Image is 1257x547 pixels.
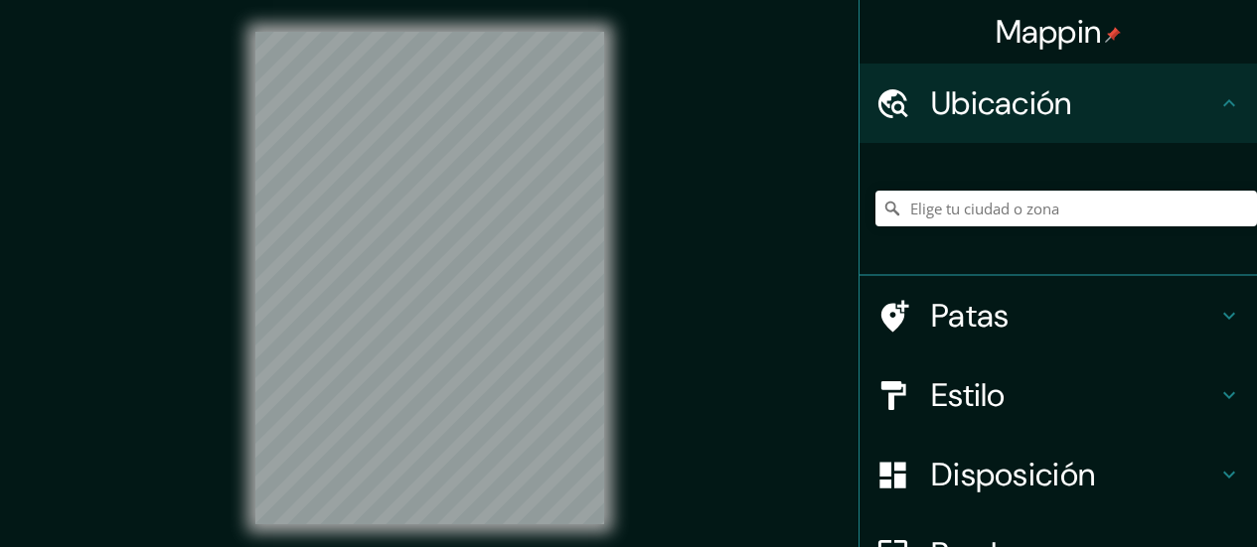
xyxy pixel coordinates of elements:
[860,276,1257,355] div: Patas
[931,374,1006,416] font: Estilo
[860,435,1257,514] div: Disposición
[931,454,1095,495] font: Disposición
[255,32,604,524] canvas: Mapa
[1105,27,1121,43] img: pin-icon.png
[931,295,1010,337] font: Patas
[931,82,1072,124] font: Ubicación
[996,11,1102,53] font: Mappin
[860,64,1257,143] div: Ubicación
[860,355,1257,435] div: Estilo
[875,191,1257,226] input: Elige tu ciudad o zona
